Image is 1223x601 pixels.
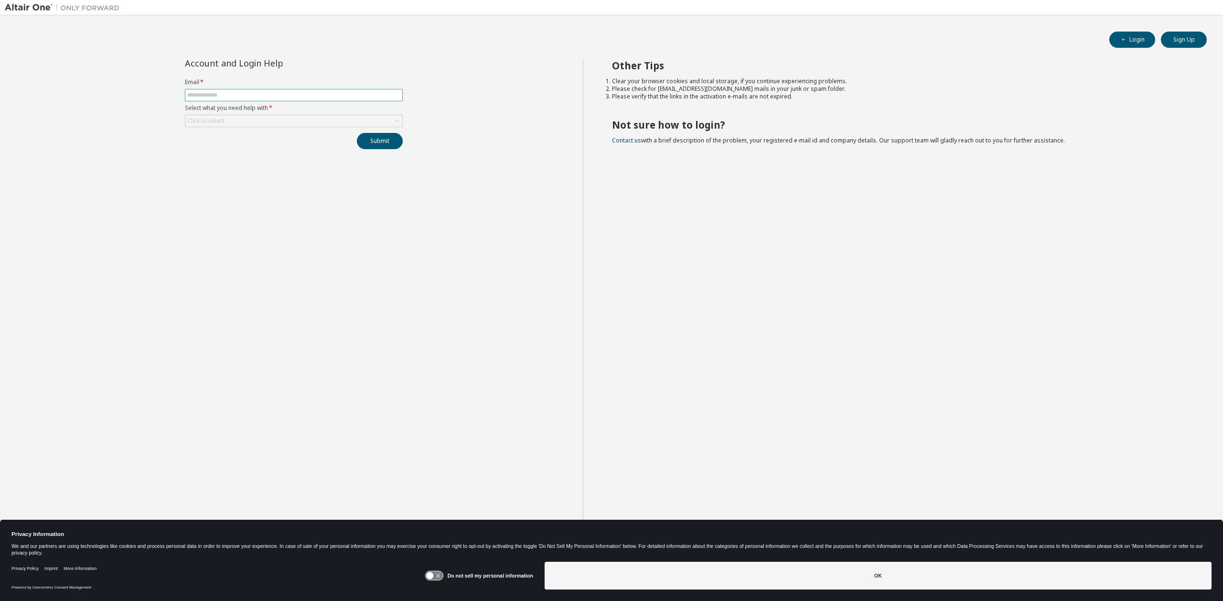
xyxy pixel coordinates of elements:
div: Account and Login Help [185,59,359,67]
button: Login [1109,32,1155,48]
a: Contact us [612,136,641,144]
div: Click to select [187,117,225,125]
button: Sign Up [1161,32,1207,48]
h2: Not sure how to login? [612,119,1190,131]
span: with a brief description of the problem, your registered e-mail id and company details. Our suppo... [612,136,1065,144]
label: Select what you need help with [185,104,403,112]
div: Click to select [185,115,402,127]
button: Submit [357,133,403,149]
img: Altair One [5,3,124,12]
label: Email [185,78,403,86]
li: Please check for [EMAIL_ADDRESS][DOMAIN_NAME] mails in your junk or spam folder. [612,85,1190,93]
li: Please verify that the links in the activation e-mails are not expired. [612,93,1190,100]
li: Clear your browser cookies and local storage, if you continue experiencing problems. [612,77,1190,85]
h2: Other Tips [612,59,1190,72]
